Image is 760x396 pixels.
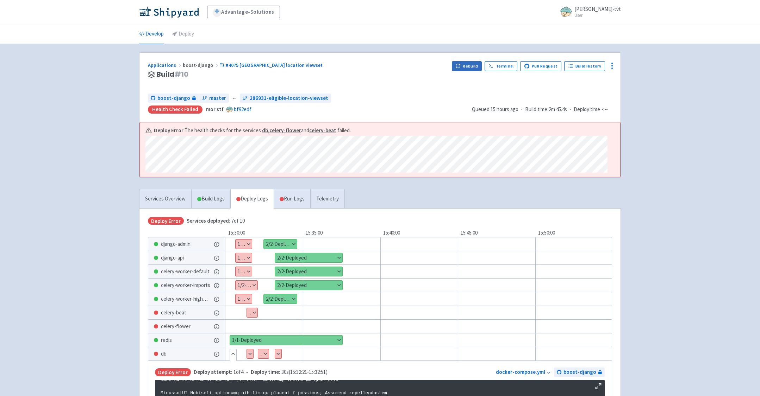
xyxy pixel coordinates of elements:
a: Deploy Logs [230,189,274,209]
span: master [209,94,226,102]
button: Maximize log window [595,383,602,390]
a: bf92edf [234,106,251,113]
b: Deploy Error [154,127,183,135]
span: django-admin [161,240,191,248]
a: Advantage-Solutions [207,6,280,18]
a: Run Logs [274,189,310,209]
a: celery-flower [269,127,301,134]
span: celery-beat [161,309,186,317]
span: [PERSON_NAME]-tvt [574,6,621,12]
span: 30s ( 15:32:21 - 15:32:51 ) [251,368,328,376]
img: Shipyard logo [139,6,199,18]
span: The health checks for the services , and failed. [185,127,351,135]
a: [PERSON_NAME]-tvt User [556,6,621,18]
a: docker-compose.yml [496,369,545,375]
span: Deploy Error [148,217,184,225]
span: redis [161,336,172,344]
span: celery-worker-imports [161,281,210,289]
span: -:-- [602,106,608,114]
span: 2m 45.4s [549,106,567,114]
a: Applications [148,62,183,68]
a: Deploy [172,24,194,44]
a: db [262,127,268,134]
a: Services Overview [139,189,191,209]
span: celery-worker-default [161,268,210,276]
span: # 10 [174,69,188,79]
div: Health check failed [148,106,203,114]
div: 15:40:00 [380,229,458,237]
a: Build History [564,61,605,71]
strong: mor stf [206,106,224,113]
small: User [574,13,621,18]
span: Deploy Error [155,368,191,376]
span: ← [232,94,237,102]
span: • [194,368,328,376]
a: master [199,94,229,103]
a: boost-django [148,94,199,103]
span: Deploy attempt: [194,369,232,375]
a: Pull Request [520,61,561,71]
a: Build Logs [192,189,230,209]
span: Services deployed: [187,217,230,224]
span: boost-django [183,62,220,68]
button: Rebuild [452,61,482,71]
div: · · [472,106,612,114]
span: django-api [161,254,184,262]
span: Build [156,70,188,78]
span: celery-worker-highmem [161,295,211,303]
span: Deploy time [574,106,600,114]
span: Queued [472,106,518,113]
span: boost-django [563,368,596,376]
div: 15:35:00 [303,229,380,237]
a: #4075 [GEOGRAPHIC_DATA] location viewset [220,62,324,68]
span: 7 of 10 [187,217,245,225]
a: Terminal [485,61,517,71]
div: 15:45:00 [458,229,535,237]
span: celery-flower [161,322,191,331]
div: 15:30:00 [225,229,303,237]
span: boost-django [157,94,190,102]
a: 286931-eligible-location-viewset [240,94,331,103]
a: boost-django [554,368,605,377]
time: 15 hours ago [491,106,518,113]
a: Develop [139,24,164,44]
a: Telemetry [310,189,344,209]
div: 15:50:00 [535,229,613,237]
span: Deploy time: [251,369,280,375]
span: Build time [525,106,547,114]
a: celery-beat [309,127,336,134]
span: 286931-eligible-location-viewset [250,94,328,102]
span: 1 of 4 [194,368,243,376]
span: db [161,350,167,358]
